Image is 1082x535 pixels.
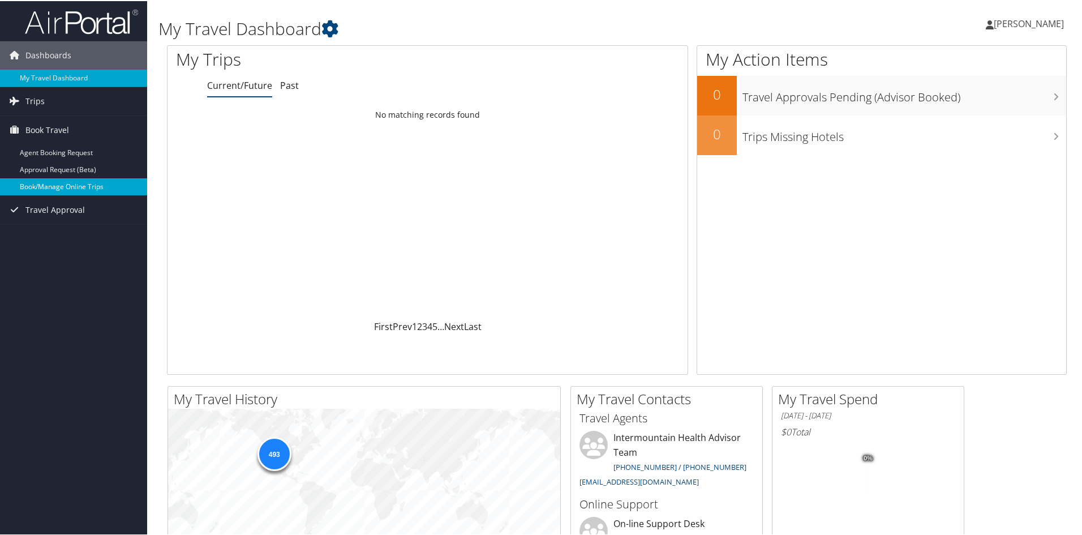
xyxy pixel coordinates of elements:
[613,461,746,471] a: [PHONE_NUMBER] / [PHONE_NUMBER]
[697,114,1066,154] a: 0Trips Missing Hotels
[437,319,444,332] span: …
[444,319,464,332] a: Next
[158,16,770,40] h1: My Travel Dashboard
[579,409,754,425] h3: Travel Agents
[412,319,417,332] a: 1
[864,454,873,461] tspan: 0%
[781,425,955,437] h6: Total
[393,319,412,332] a: Prev
[25,195,85,223] span: Travel Approval
[986,6,1075,40] a: [PERSON_NAME]
[374,319,393,332] a: First
[174,388,560,408] h2: My Travel History
[742,83,1066,104] h3: Travel Approvals Pending (Advisor Booked)
[579,476,699,486] a: [EMAIL_ADDRESS][DOMAIN_NAME]
[697,75,1066,114] a: 0Travel Approvals Pending (Advisor Booked)
[742,122,1066,144] h3: Trips Missing Hotels
[417,319,422,332] a: 2
[781,409,955,420] h6: [DATE] - [DATE]
[697,84,737,103] h2: 0
[781,425,791,437] span: $0
[168,104,688,124] td: No matching records found
[280,78,299,91] a: Past
[427,319,432,332] a: 4
[697,123,737,143] h2: 0
[778,388,964,408] h2: My Travel Spend
[577,388,762,408] h2: My Travel Contacts
[422,319,427,332] a: 3
[25,86,45,114] span: Trips
[257,436,291,470] div: 493
[25,115,69,143] span: Book Travel
[176,46,462,70] h1: My Trips
[207,78,272,91] a: Current/Future
[464,319,482,332] a: Last
[432,319,437,332] a: 5
[25,7,138,34] img: airportal-logo.png
[697,46,1066,70] h1: My Action Items
[994,16,1064,29] span: [PERSON_NAME]
[579,495,754,511] h3: Online Support
[25,40,71,69] span: Dashboards
[574,430,759,490] li: Intermountain Health Advisor Team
